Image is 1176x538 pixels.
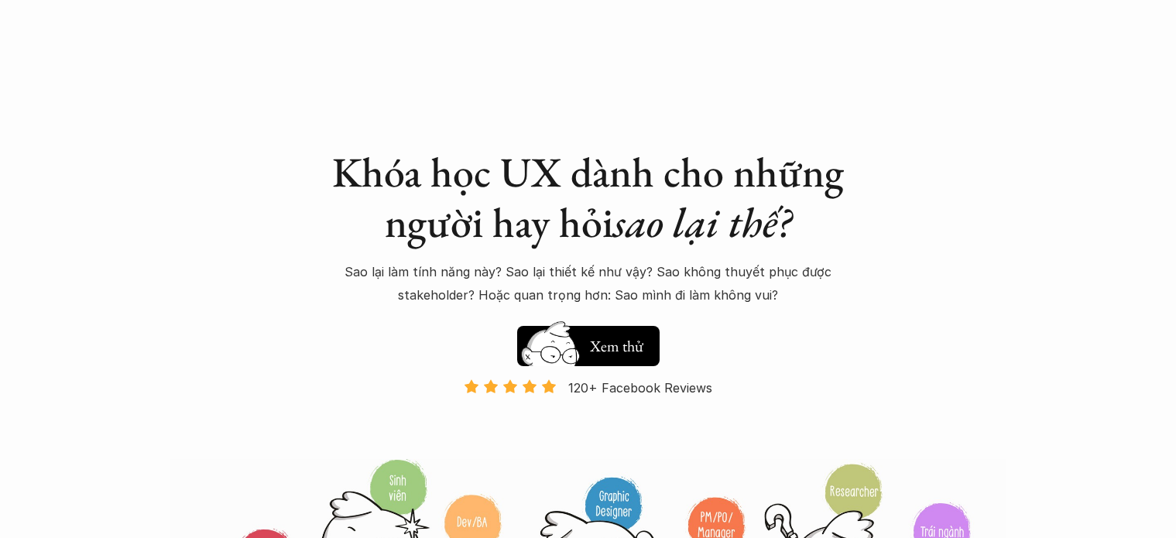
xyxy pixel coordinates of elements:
h5: Xem thử [590,335,643,357]
a: Xem thử [517,318,660,366]
p: Sao lại làm tính năng này? Sao lại thiết kế như vậy? Sao không thuyết phục được stakeholder? Hoặc... [317,260,859,307]
a: 120+ Facebook Reviews [451,379,726,457]
h1: Khóa học UX dành cho những người hay hỏi [317,147,859,248]
p: 120+ Facebook Reviews [568,376,712,399]
em: sao lại thế? [613,195,791,249]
